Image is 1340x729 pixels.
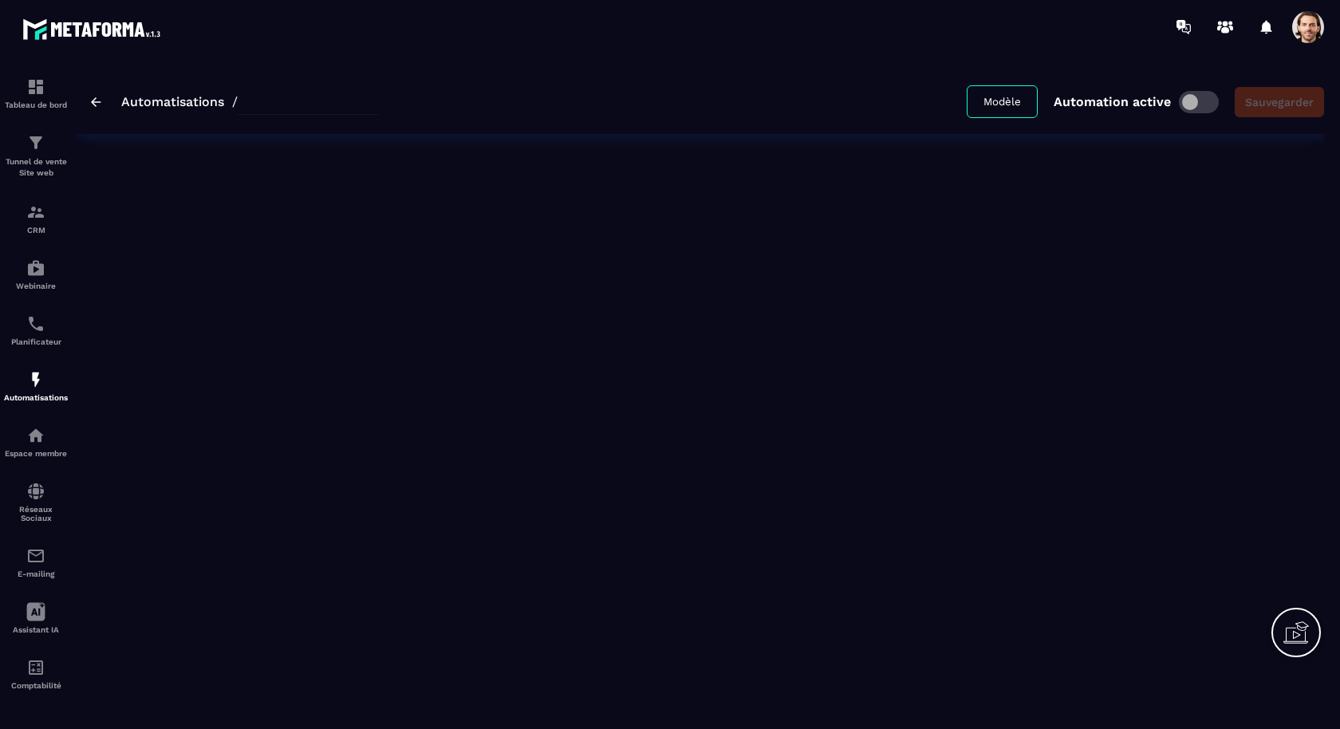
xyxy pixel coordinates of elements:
span: / [232,94,238,109]
img: automations [26,426,45,445]
img: automations [26,258,45,278]
img: social-network [26,482,45,501]
a: automationsautomationsEspace membre [4,414,68,470]
p: Comptabilité [4,681,68,690]
a: formationformationTunnel de vente Site web [4,121,68,191]
a: automationsautomationsAutomatisations [4,358,68,414]
p: Tunnel de vente Site web [4,156,68,179]
img: formation [26,203,45,222]
a: automationsautomationsWebinaire [4,246,68,302]
p: E-mailing [4,569,68,578]
p: Automation active [1054,94,1171,109]
img: scheduler [26,314,45,333]
p: Planificateur [4,337,68,346]
img: arrow [91,97,101,107]
img: email [26,546,45,565]
a: formationformationCRM [4,191,68,246]
img: logo [22,14,166,44]
img: automations [26,370,45,389]
p: Automatisations [4,393,68,402]
a: Automatisations [121,94,224,109]
a: Assistant IA [4,590,68,646]
img: formation [26,77,45,97]
a: schedulerschedulerPlanificateur [4,302,68,358]
a: social-networksocial-networkRéseaux Sociaux [4,470,68,534]
p: Réseaux Sociaux [4,505,68,522]
img: formation [26,133,45,152]
p: Webinaire [4,282,68,290]
a: formationformationTableau de bord [4,65,68,121]
p: Assistant IA [4,625,68,634]
img: accountant [26,658,45,677]
p: Tableau de bord [4,100,68,109]
a: emailemailE-mailing [4,534,68,590]
button: Modèle [967,85,1038,118]
p: CRM [4,226,68,234]
a: accountantaccountantComptabilité [4,646,68,702]
p: Espace membre [4,449,68,458]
